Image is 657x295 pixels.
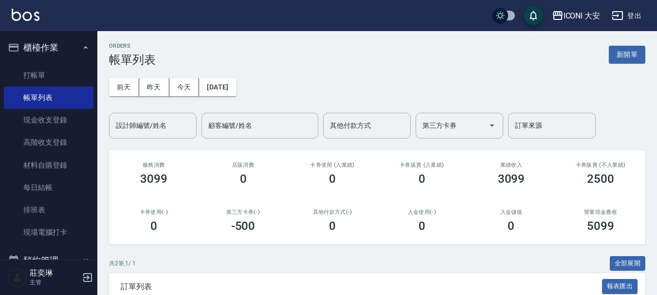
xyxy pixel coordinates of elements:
h2: 營業現金應收 [567,209,634,215]
h2: 卡券販賣 (入業績) [389,162,455,168]
h3: 0 [419,219,425,233]
h3: 5099 [587,219,614,233]
span: 訂單列表 [121,282,602,292]
h2: 第三方卡券(-) [210,209,276,215]
h2: 其他付款方式(-) [299,209,365,215]
button: 新開單 [609,46,645,64]
h3: 3099 [498,172,525,186]
div: ICONI 大安 [564,10,601,22]
button: 前天 [109,78,139,96]
a: 帳單列表 [4,87,93,109]
a: 報表匯出 [602,281,638,291]
h2: 卡券使用 (入業績) [299,162,365,168]
h2: 卡券使用(-) [121,209,187,215]
h3: 0 [508,219,514,233]
p: 主管 [30,278,79,287]
h2: ORDERS [109,43,156,49]
a: 現金收支登錄 [4,109,93,131]
a: 高階收支登錄 [4,131,93,154]
h3: 0 [329,172,336,186]
h2: 業績收入 [478,162,545,168]
h2: 店販消費 [210,162,276,168]
a: 新開單 [609,50,645,59]
h2: 入金儲值 [478,209,545,215]
button: 今天 [169,78,200,96]
h3: 0 [329,219,336,233]
button: Open [484,118,500,133]
button: 報表匯出 [602,279,638,294]
h3: 2500 [587,172,614,186]
a: 打帳單 [4,64,93,87]
a: 材料自購登錄 [4,154,93,176]
h2: 卡券販賣 (不入業績) [567,162,634,168]
h3: 3099 [140,172,167,186]
button: 預約管理 [4,248,93,273]
button: 櫃檯作業 [4,35,93,60]
h5: 莊奕琳 [30,268,79,278]
h2: 入金使用(-) [389,209,455,215]
button: ICONI 大安 [548,6,604,26]
a: 每日結帳 [4,176,93,199]
a: 現場電腦打卡 [4,221,93,243]
button: 全部展開 [610,256,646,271]
button: [DATE] [199,78,236,96]
img: Logo [12,9,39,21]
h3: 帳單列表 [109,53,156,67]
button: 昨天 [139,78,169,96]
h3: 0 [240,172,247,186]
button: 登出 [608,7,645,25]
a: 排班表 [4,199,93,221]
p: 共 2 筆, 1 / 1 [109,259,136,268]
h3: 0 [150,219,157,233]
button: save [524,6,543,25]
img: Person [8,268,27,287]
h3: 服務消費 [121,162,187,168]
h3: -500 [231,219,255,233]
h3: 0 [419,172,425,186]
